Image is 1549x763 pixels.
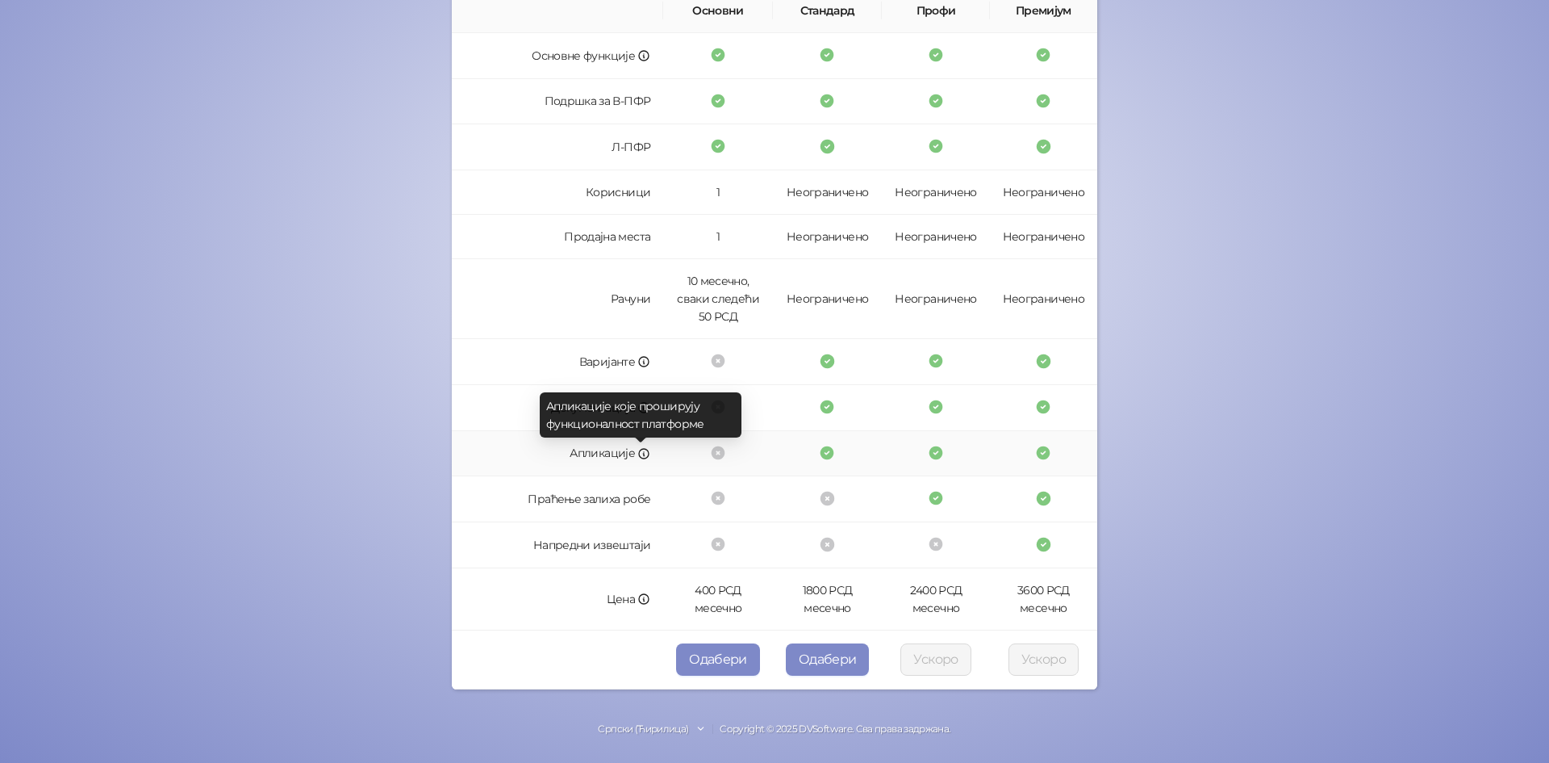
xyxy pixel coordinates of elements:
td: Апликације [452,431,663,477]
button: Ускоро [1008,644,1079,676]
td: Неограничено [882,215,989,259]
td: Напредни извештаји [452,522,663,568]
td: 400 РСД месечно [663,568,773,631]
td: Неограничено [990,215,1097,259]
td: Цена [452,568,663,631]
td: 1800 РСД месечно [773,568,883,631]
td: Подршка за В-ПФР [452,79,663,125]
button: Ускоро [900,644,971,676]
td: 3600 РСД месечно [990,568,1097,631]
td: Неограничено [773,259,883,339]
button: Одабери [676,644,760,676]
td: 2400 РСД месечно [882,568,989,631]
td: 1 [663,215,773,259]
td: Основне функције [452,33,663,79]
td: Неограничено [773,215,883,259]
div: Апликације које проширују функционалност платформе [540,392,741,438]
td: Неограничено [882,170,989,215]
td: Продајна места [452,215,663,259]
td: Варијанте [452,339,663,385]
div: Српски (Ћирилица) [598,722,688,737]
td: Рачуни [452,259,663,339]
td: Корисници [452,170,663,215]
td: Неограничено [773,170,883,215]
td: Л-ПФР [452,124,663,170]
td: Неограничено [990,170,1097,215]
button: Одабери [786,644,870,676]
td: 10 месечно, сваки следећи 50 РСД [663,259,773,339]
td: Документација [452,385,663,431]
td: Неограничено [882,259,989,339]
td: 1 [663,170,773,215]
td: Неограничено [990,259,1097,339]
td: Праћење залиха робе [452,476,663,522]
